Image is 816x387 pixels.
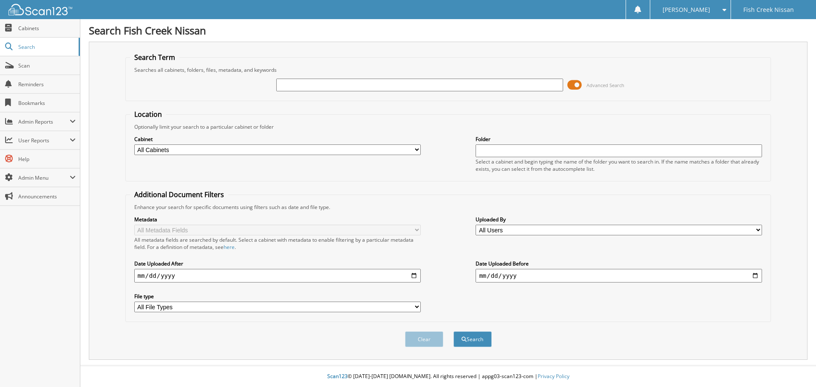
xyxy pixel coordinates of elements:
span: Cabinets [18,25,76,32]
span: [PERSON_NAME] [663,7,710,12]
span: Announcements [18,193,76,200]
span: Help [18,155,76,163]
label: Folder [476,136,762,143]
img: scan123-logo-white.svg [8,4,72,15]
label: File type [134,293,421,300]
label: Metadata [134,216,421,223]
div: All metadata fields are searched by default. Select a cabinet with metadata to enable filtering b... [134,236,421,251]
h1: Search Fish Creek Nissan [89,23,807,37]
span: Search [18,43,74,51]
label: Cabinet [134,136,421,143]
label: Date Uploaded After [134,260,421,267]
legend: Additional Document Filters [130,190,228,199]
div: Enhance your search for specific documents using filters such as date and file type. [130,203,767,211]
a: here [224,243,235,251]
input: start [134,269,421,282]
span: Advanced Search [586,82,624,88]
span: Reminders [18,81,76,88]
label: Uploaded By [476,216,762,223]
span: Scan123 [327,373,348,380]
iframe: Chat Widget [773,346,816,387]
a: Privacy Policy [538,373,569,380]
div: Select a cabinet and begin typing the name of the folder you want to search in. If the name match... [476,158,762,172]
span: Bookmarks [18,99,76,107]
button: Search [453,331,492,347]
span: Admin Menu [18,174,70,181]
input: end [476,269,762,282]
span: Admin Reports [18,118,70,125]
span: Fish Creek Nissan [743,7,794,12]
label: Date Uploaded Before [476,260,762,267]
div: Optionally limit your search to a particular cabinet or folder [130,123,767,130]
span: User Reports [18,137,70,144]
legend: Location [130,110,166,119]
span: Scan [18,62,76,69]
div: © [DATE]-[DATE] [DOMAIN_NAME]. All rights reserved | appg03-scan123-com | [80,366,816,387]
legend: Search Term [130,53,179,62]
button: Clear [405,331,443,347]
div: Searches all cabinets, folders, files, metadata, and keywords [130,66,767,73]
